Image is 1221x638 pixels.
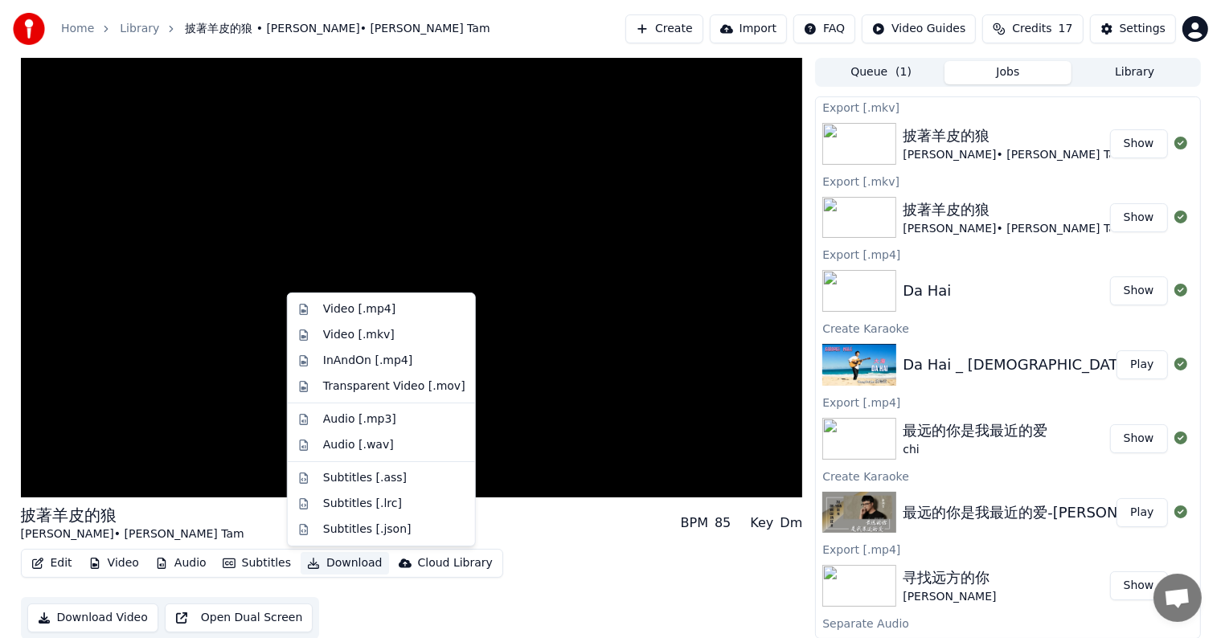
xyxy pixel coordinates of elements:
[21,504,244,526] div: 披著羊皮的狼
[323,378,465,395] div: Transparent Video [.mov]
[1110,424,1168,453] button: Show
[1059,21,1073,37] span: 17
[681,513,708,533] div: BPM
[903,589,996,605] div: [PERSON_NAME]
[1110,276,1168,305] button: Show
[1153,574,1202,622] div: Open chat
[323,437,394,453] div: Audio [.wav]
[1117,350,1167,379] button: Play
[816,613,1199,632] div: Separate Audio
[418,555,493,571] div: Cloud Library
[816,97,1199,117] div: Export [.mkv]
[323,353,413,369] div: InAndOn [.mp4]
[903,147,1126,163] div: [PERSON_NAME]• [PERSON_NAME] Tam
[982,14,1083,43] button: Credits17
[1117,498,1167,527] button: Play
[903,442,1047,458] div: chi
[216,552,297,575] button: Subtitles
[1012,21,1051,37] span: Credits
[903,221,1126,237] div: [PERSON_NAME]• [PERSON_NAME] Tam
[793,14,855,43] button: FAQ
[149,552,213,575] button: Audio
[715,513,731,533] div: 85
[780,513,802,533] div: Dm
[1120,21,1166,37] div: Settings
[903,198,1126,221] div: 披著羊皮的狼
[323,327,395,343] div: Video [.mkv]
[165,603,313,632] button: Open Dual Screen
[903,419,1047,442] div: 最远的你是我最近的爱
[13,13,45,45] img: youka
[120,21,159,37] a: Library
[903,280,951,302] div: Da Hai
[817,61,944,84] button: Queue
[816,318,1199,337] div: Create Karaoke
[1090,14,1176,43] button: Settings
[816,466,1199,485] div: Create Karaoke
[816,244,1199,264] div: Export [.mp4]
[1110,129,1168,158] button: Show
[25,552,79,575] button: Edit
[903,566,996,589] div: 寻找远方的你
[625,14,703,43] button: Create
[61,21,490,37] nav: breadcrumb
[323,301,395,317] div: Video [.mp4]
[1071,61,1198,84] button: Library
[862,14,976,43] button: Video Guides
[816,392,1199,411] div: Export [.mp4]
[27,603,158,632] button: Download Video
[323,411,396,427] div: Audio [.mp3]
[816,171,1199,190] div: Export [.mkv]
[21,526,244,542] div: [PERSON_NAME]• [PERSON_NAME] Tam
[82,552,145,575] button: Video
[903,125,1126,147] div: 披著羊皮的狼
[301,552,389,575] button: Download
[185,21,490,37] span: 披著羊皮的狼 • [PERSON_NAME]• [PERSON_NAME] Tam
[895,64,912,80] span: ( 1 )
[323,521,412,538] div: Subtitles [.json]
[1110,571,1168,600] button: Show
[750,513,773,533] div: Key
[710,14,787,43] button: Import
[323,470,407,486] div: Subtitles [.ass]
[323,496,402,512] div: Subtitles [.lrc]
[816,539,1199,558] div: Export [.mp4]
[1110,203,1168,232] button: Show
[944,61,1071,84] button: Jobs
[61,21,94,37] a: Home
